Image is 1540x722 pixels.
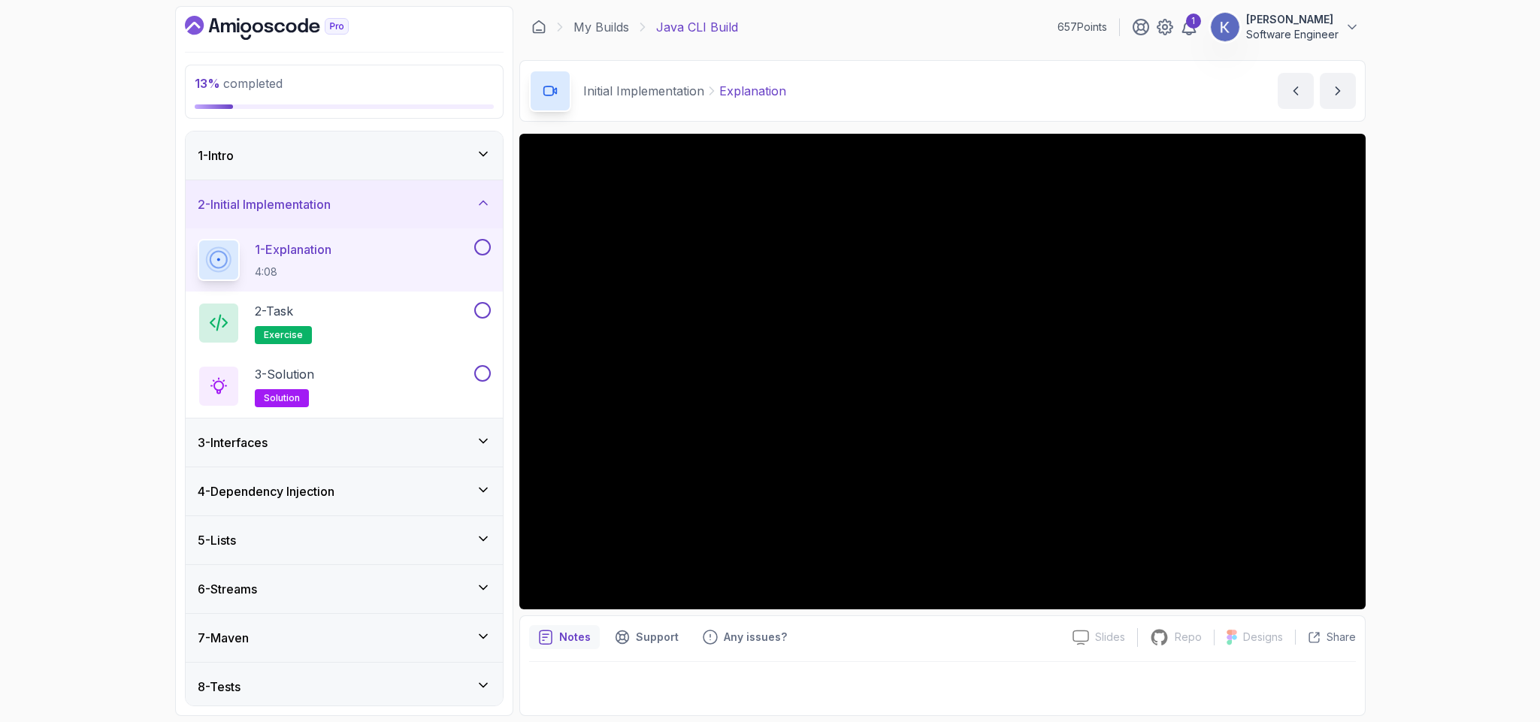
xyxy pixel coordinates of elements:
p: [PERSON_NAME] [1246,12,1339,27]
p: Designs [1243,630,1283,645]
p: Notes [559,630,591,645]
h3: 4 - Dependency Injection [198,482,334,500]
button: Share [1295,630,1356,645]
p: Software Engineer [1246,27,1339,42]
p: Support [636,630,679,645]
h3: 3 - Interfaces [198,434,268,452]
span: exercise [264,329,303,341]
p: Initial Implementation [583,82,704,100]
button: next content [1320,73,1356,109]
h3: 1 - Intro [198,147,234,165]
h3: 8 - Tests [198,678,241,696]
button: 8-Tests [186,663,503,711]
p: Java CLI Build [656,18,738,36]
button: 6-Streams [186,565,503,613]
h3: 2 - Initial Implementation [198,195,331,213]
div: 1 [1186,14,1201,29]
button: Support button [606,625,688,649]
button: 3-Solutionsolution [198,365,491,407]
a: Dashboard [185,16,383,40]
button: notes button [529,625,600,649]
button: 2-Initial Implementation [186,180,503,228]
a: 1 [1180,18,1198,36]
h3: 5 - Lists [198,531,236,549]
p: 2 - Task [255,302,293,320]
h3: 7 - Maven [198,629,249,647]
a: Dashboard [531,20,546,35]
p: 3 - Solution [255,365,314,383]
button: 5-Lists [186,516,503,564]
p: Explanation [719,82,786,100]
p: Repo [1175,630,1202,645]
p: Any issues? [724,630,787,645]
p: 657 Points [1057,20,1107,35]
button: user profile image[PERSON_NAME]Software Engineer [1210,12,1360,42]
button: 1-Intro [186,131,503,180]
p: 1 - Explanation [255,240,331,258]
img: user profile image [1211,13,1239,41]
p: Slides [1095,630,1125,645]
span: 13 % [195,76,220,91]
button: 4-Dependency Injection [186,467,503,515]
p: 4:08 [255,264,331,279]
button: 1-Explanation4:08 [198,239,491,281]
button: Feedback button [694,625,796,649]
button: 3-Interfaces [186,418,503,467]
span: solution [264,392,300,404]
button: previous content [1278,73,1314,109]
button: 2-Taskexercise [198,302,491,344]
span: completed [195,76,283,91]
button: 7-Maven [186,614,503,662]
p: Share [1327,630,1356,645]
h3: 6 - Streams [198,580,257,598]
iframe: 1 - Initital Implementation [519,134,1366,609]
a: My Builds [573,18,629,36]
